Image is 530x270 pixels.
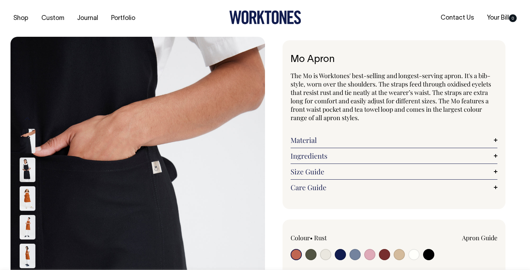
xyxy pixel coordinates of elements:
span: 0 [509,14,517,22]
img: rust [20,244,35,268]
img: rust [20,215,35,240]
h1: Mo Apron [291,54,497,65]
span: • [310,234,313,242]
img: black [20,158,35,182]
a: Care Guide [291,183,497,192]
a: Material [291,136,497,144]
span: The Mo is Worktones' best-selling and longest-serving apron. It's a bib-style, worn over the shou... [291,71,491,122]
a: Apron Guide [462,234,497,242]
a: Contact Us [438,12,477,24]
a: Custom [39,13,67,24]
label: Rust [314,234,327,242]
a: Journal [74,13,101,24]
a: Size Guide [291,167,497,176]
a: Your Bill0 [484,12,519,24]
a: Ingredients [291,152,497,160]
button: Previous [22,111,33,127]
a: Portfolio [108,13,138,24]
div: Colour [291,234,373,242]
img: black [20,129,35,153]
a: Shop [11,13,31,24]
img: rust [20,186,35,211]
